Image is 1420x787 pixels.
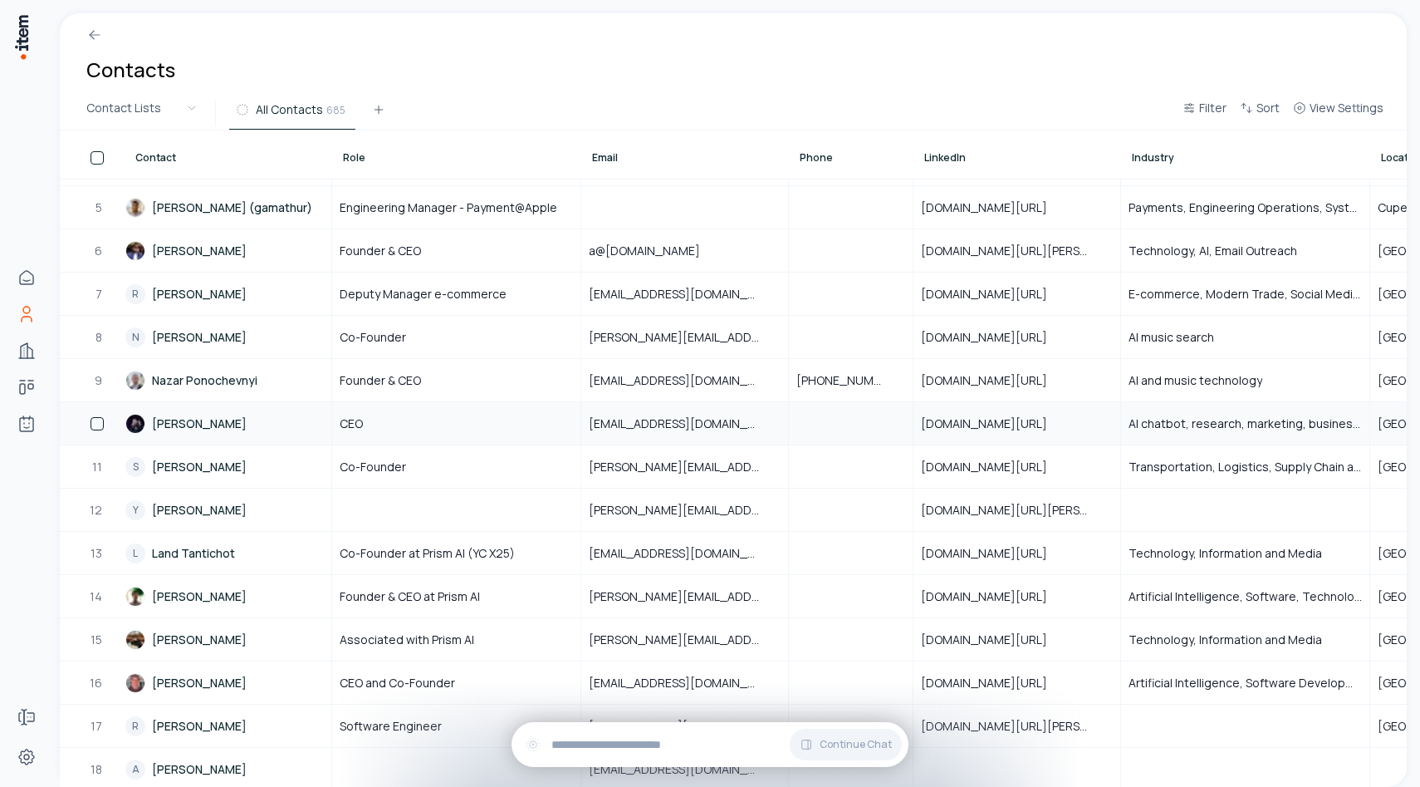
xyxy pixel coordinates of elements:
div: S [125,457,145,477]
span: Technology, AI, Email Outreach [1129,243,1297,259]
div: R [125,716,145,736]
span: 12 [90,502,104,519]
button: Continue Chat [790,729,902,760]
div: Continue Chat [512,722,908,767]
a: Home [10,261,43,294]
span: [EMAIL_ADDRESS][DOMAIN_NAME] [589,372,781,389]
a: N[PERSON_NAME] [125,317,331,357]
span: [PERSON_NAME][EMAIL_ADDRESS][DOMAIN_NAME] [589,632,781,648]
span: [EMAIL_ADDRESS][DOMAIN_NAME] [589,545,781,562]
span: Founder & CEO [340,372,421,389]
th: Role [332,130,581,179]
a: Agents [10,407,43,440]
span: [DOMAIN_NAME][URL] [921,199,1067,216]
span: Technology, Information and Media [1129,545,1322,562]
img: Matt Shumer [125,673,145,693]
img: Alex Liu [125,630,145,650]
a: Forms [10,701,43,734]
div: A [125,760,145,780]
button: View Settings [1286,98,1390,128]
div: R [125,284,145,304]
span: Founder & CEO at Prism AI [340,588,480,605]
span: 13 [91,545,104,562]
span: [EMAIL_ADDRESS][DOMAIN_NAME] [589,416,781,432]
span: [DOMAIN_NAME][URL] [921,286,1067,303]
span: Co-Founder [340,459,406,475]
span: 685 [326,102,345,117]
span: 9 [95,372,104,389]
span: View Settings [1310,100,1383,116]
span: a@[DOMAIN_NAME] [589,243,720,259]
span: [EMAIL_ADDRESS][DOMAIN_NAME] [589,761,781,778]
span: Role [343,151,365,165]
span: [DOMAIN_NAME][URL] [921,416,1067,432]
span: Payments, Engineering Operations, System Reliability, Consumer Electronics [1129,199,1362,216]
a: [PERSON_NAME] (gamathur) [125,187,331,228]
span: Sort [1256,100,1280,116]
img: Mickey Haslavsky [125,414,145,434]
span: Contact [135,151,176,165]
span: AI music search [1129,329,1214,346]
span: 17 [91,718,104,735]
button: Sort [1233,98,1286,128]
img: Item Brain Logo [13,13,30,61]
span: [DOMAIN_NAME][URL] [921,459,1067,475]
a: R[PERSON_NAME] [125,273,331,314]
th: Industry [1121,130,1370,179]
span: Co-Founder [340,329,406,346]
span: [DOMAIN_NAME][URL] [921,372,1067,389]
span: AI and music technology [1129,372,1262,389]
span: 7 [95,286,104,303]
a: Y[PERSON_NAME] [125,489,331,530]
span: E-commerce, Modern Trade, Social Media, Sales Automation [1129,286,1362,303]
a: [PERSON_NAME] [125,619,331,660]
a: deals [10,371,43,404]
span: LinkedIn [924,151,966,165]
span: 6 [95,243,104,259]
span: CEO and Co-Founder [340,675,455,691]
span: 8 [95,329,104,346]
a: [PERSON_NAME] [125,576,331,617]
img: Gaurav M. (gamathur) [125,198,145,218]
span: Industry [1132,151,1174,165]
span: Deputy Manager e-commerce [340,286,507,303]
span: [DOMAIN_NAME][URL][PERSON_NAME] [921,502,1113,519]
a: Companies [10,334,43,367]
span: 18 [91,761,104,778]
img: Rajit Khanna [125,587,145,607]
img: Alan D'Souza [125,241,145,261]
span: [PERSON_NAME][EMAIL_ADDRESS][DOMAIN_NAME] [589,502,781,519]
span: 11 [92,459,104,475]
span: AI chatbot, research, marketing, business/productivity software [1129,416,1362,432]
span: [PERSON_NAME][EMAIL_ADDRESS] [589,329,781,346]
a: [PERSON_NAME] [125,403,331,444]
img: Nazar Ponochevnyi [125,371,145,391]
span: Co-Founder at Prism AI (YC X25) [340,545,515,562]
span: Engineering Manager - Payment@Apple [340,199,557,216]
span: 14 [90,588,104,605]
span: Software Engineer [340,718,442,735]
h1: Contacts [86,57,175,83]
span: Transportation, Logistics, Supply Chain and Storage; Business/Productivity Software [1129,459,1362,475]
span: [PHONE_NUMBER] [796,372,905,389]
span: Artificial Intelligence, Software, Technology [1129,588,1362,605]
span: 5 [95,199,104,216]
span: [EMAIL_ADDRESS][DOMAIN_NAME] [589,286,781,303]
span: [PERSON_NAME][EMAIL_ADDRESS][DOMAIN_NAME] [589,588,781,605]
span: 16 [90,675,104,691]
span: CEO [340,416,363,432]
a: Contacts [10,298,43,331]
span: Phone [800,151,833,165]
span: Technology, Information and Media [1129,632,1322,648]
a: Settings [10,740,43,774]
span: Associated with Prism AI [340,632,474,648]
span: [EMAIL_ADDRESS][DOMAIN_NAME] [589,675,781,691]
span: Email [592,151,618,165]
span: [DOMAIN_NAME][URL] [921,632,1067,648]
span: 15 [91,632,104,648]
th: Phone [789,130,913,179]
span: [DOMAIN_NAME][URL] [921,329,1067,346]
button: Filter [1176,98,1233,128]
a: S[PERSON_NAME] [125,446,331,487]
span: [DOMAIN_NAME][URL] [921,588,1067,605]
